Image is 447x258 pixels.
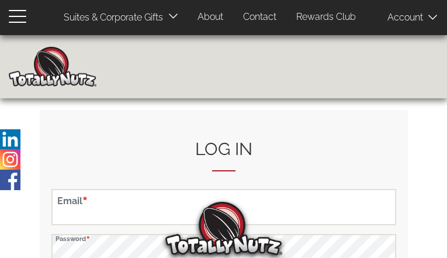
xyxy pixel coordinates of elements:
input: Enter your email address. [51,189,396,225]
a: Contact [234,6,285,29]
h2: Log in [51,139,396,171]
a: Suites & Corporate Gifts [55,6,167,29]
a: Rewards Club [287,6,365,29]
img: Totally Nutz Logo [165,202,282,255]
a: About [189,6,232,29]
img: Home [9,47,96,87]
